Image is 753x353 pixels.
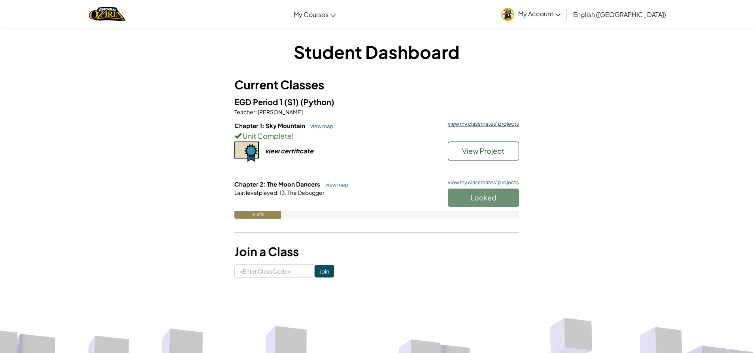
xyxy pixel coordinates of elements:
img: avatar [501,8,514,21]
span: My Courses [294,10,328,19]
h3: Current Classes [234,76,519,94]
input: <Enter Class Code> [234,264,315,278]
a: view my classmates' projects [444,180,519,185]
span: : [255,108,257,115]
span: : [277,189,279,196]
a: English ([GEOGRAPHIC_DATA]) [569,4,670,25]
span: [PERSON_NAME] [257,108,303,115]
span: My Account [518,9,561,18]
span: 13. [279,189,287,196]
span: Teacher [234,108,255,115]
a: Ozaria by CodeCombat logo [89,6,126,22]
span: EGD Period 1 (S1) [234,97,300,107]
a: view map [321,181,348,188]
a: view map [306,123,333,129]
img: Home [89,6,126,22]
a: view my classmates' projects [444,121,519,126]
span: The Debugger [287,189,325,196]
span: English ([GEOGRAPHIC_DATA]) [573,10,666,19]
span: ! [292,131,294,140]
span: (Python) [300,97,334,107]
a: view certificate [234,147,313,155]
img: certificate-icon.png [234,142,259,162]
span: View Project [462,146,504,155]
a: My Courses [290,4,340,25]
h1: Student Dashboard [234,40,519,64]
div: 16.4% [234,211,281,219]
h3: Join a Class [234,243,519,261]
a: My Account [497,2,564,26]
span: Chapter 1: Sky Mountain [234,122,306,129]
input: Join [315,265,334,277]
span: Chapter 2: The Moon Dancers [234,180,321,188]
button: View Project [448,142,519,160]
span: Last level played [234,189,277,196]
div: view certificate [265,147,313,155]
span: Unit Complete [242,131,292,140]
